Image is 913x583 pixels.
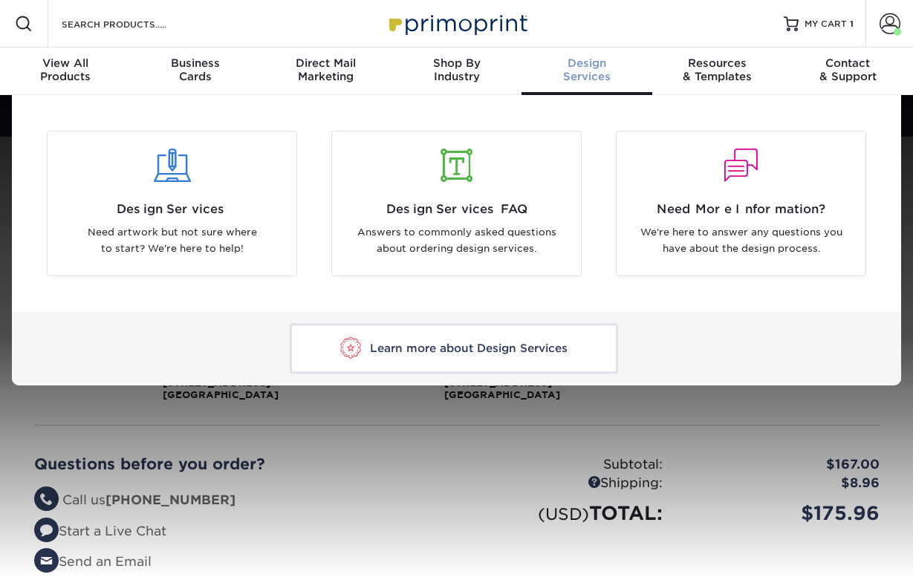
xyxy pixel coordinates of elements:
span: Design Services FAQ [343,201,570,218]
a: Design Services Need artwork but not sure where to start? We're here to help! [41,131,303,276]
span: MY CART [805,18,847,30]
p: Need artwork but not sure where to start? We're here to help! [59,224,285,258]
span: Need More Information? [628,201,854,218]
a: Need More Information? We're here to answer any questions you have about the design process. [610,131,872,276]
span: Shop By [391,56,522,70]
div: & Support [782,56,913,83]
span: Contact [782,56,913,70]
a: DesignServices [522,48,652,95]
span: Direct Mail [261,56,391,70]
div: Industry [391,56,522,83]
span: Design [522,56,652,70]
span: 1 [850,19,854,29]
input: SEARCH PRODUCTS..... [60,15,205,33]
a: Resources& Templates [652,48,783,95]
a: BusinessCards [131,48,261,95]
a: Learn more about Design Services [290,324,618,374]
div: Cards [131,56,261,83]
a: Direct MailMarketing [261,48,391,95]
span: Design Services [59,201,285,218]
div: Services [522,56,652,83]
p: Answers to commonly asked questions about ordering design services. [343,224,570,258]
a: Shop ByIndustry [391,48,522,95]
span: Business [131,56,261,70]
a: Design Services FAQ Answers to commonly asked questions about ordering design services. [325,131,588,276]
img: Primoprint [383,7,531,39]
div: & Templates [652,56,783,83]
span: Learn more about Design Services [370,342,568,355]
div: Marketing [261,56,391,83]
p: We're here to answer any questions you have about the design process. [628,224,854,258]
span: Resources [652,56,783,70]
a: Contact& Support [782,48,913,95]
